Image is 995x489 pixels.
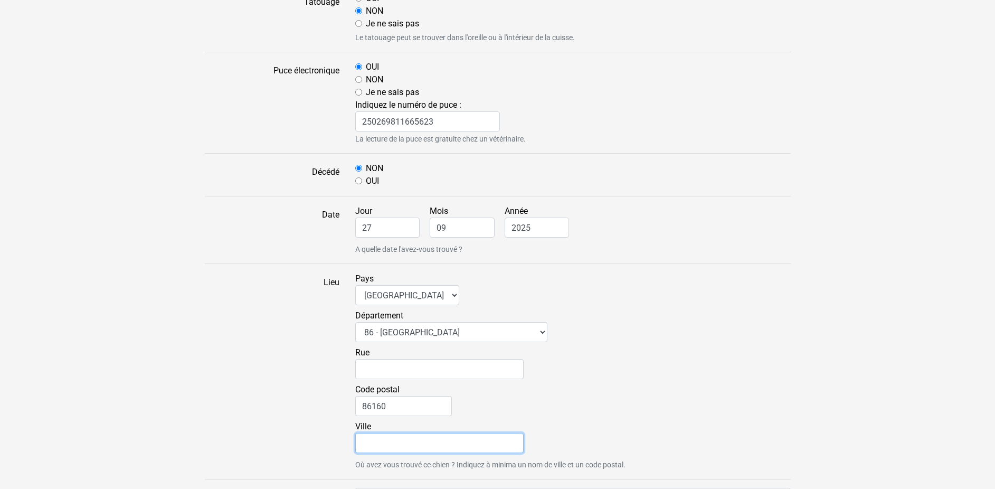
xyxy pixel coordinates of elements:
[355,89,362,96] input: Je ne sais pas
[197,61,347,145] label: Puce électronique
[355,63,362,70] input: OUI
[355,322,547,342] select: Département
[355,177,362,184] input: OUI
[355,76,362,83] input: NON
[355,420,524,453] label: Ville
[355,134,791,145] small: La lecture de la puce est gratuite chez un vétérinaire.
[366,17,419,30] label: Je ne sais pas
[430,205,503,238] label: Mois
[355,20,362,27] input: Je ne sais pas
[366,73,383,86] label: NON
[355,244,791,255] small: A quelle date l'avez-vous trouvé ?
[430,218,495,238] input: Mois
[366,61,379,73] label: OUI
[355,359,524,379] input: Rue
[355,433,524,453] input: Ville
[355,346,524,379] label: Rue
[366,175,379,187] label: OUI
[355,272,459,305] label: Pays
[197,162,347,187] label: Décédé
[355,165,362,172] input: NON
[355,100,791,131] span: Indiquez le numéro de puce :
[355,285,459,305] select: Pays
[355,205,428,238] label: Jour
[505,205,577,238] label: Année
[355,396,452,416] input: Code postal
[366,86,419,99] label: Je ne sais pas
[505,218,570,238] input: Année
[355,7,362,14] input: NON
[355,309,547,342] label: Département
[355,32,791,43] small: Le tatouage peut se trouver dans l'oreille ou à l'intérieur de la cuisse.
[197,205,347,255] label: Date
[366,162,383,175] label: NON
[366,5,383,17] label: NON
[355,459,791,471] small: Où avez vous trouvé ce chien ? Indiquez à minima un nom de ville et un code postal.
[355,218,420,238] input: Jour
[197,272,347,471] label: Lieu
[355,383,452,416] label: Code postal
